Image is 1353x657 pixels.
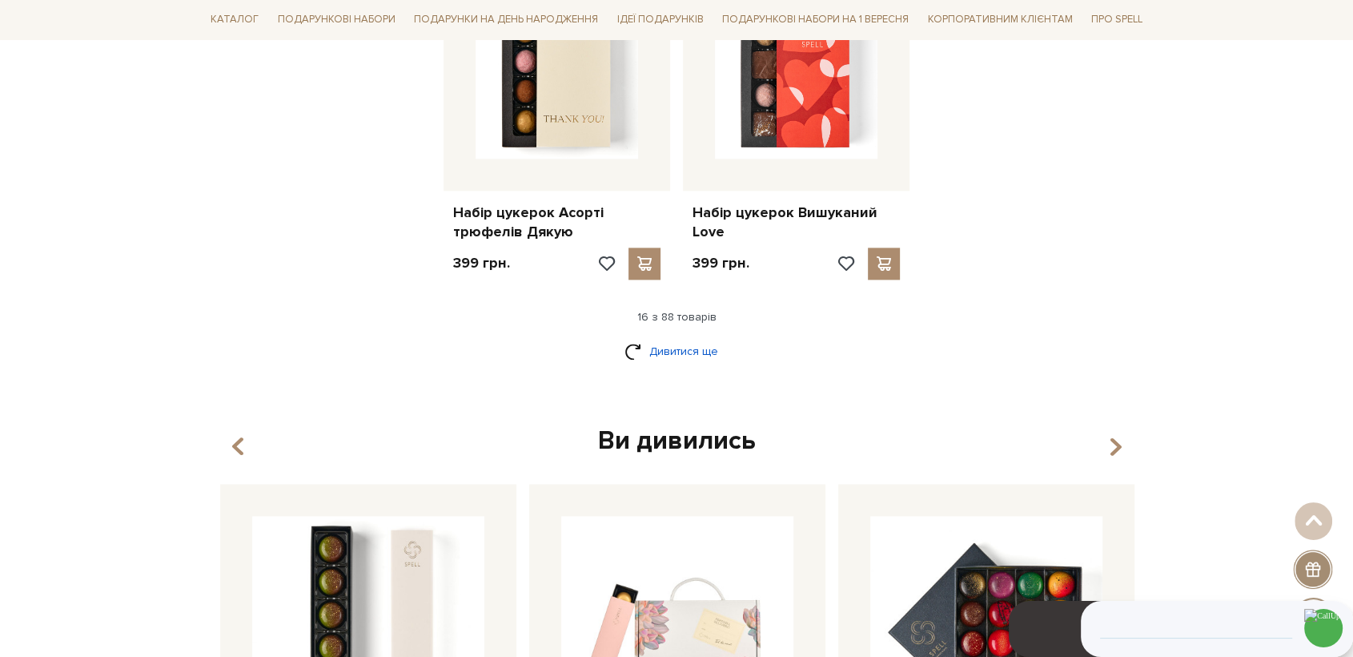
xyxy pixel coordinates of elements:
[214,425,1139,458] div: Ви дивились
[408,8,604,33] a: Подарунки на День народження
[204,8,265,33] a: Каталог
[1085,8,1149,33] a: Про Spell
[624,337,729,365] a: Дивитися ще
[453,204,660,241] a: Набір цукерок Асорті трюфелів Дякую
[716,6,915,34] a: Подарункові набори на 1 Вересня
[611,8,710,33] a: Ідеї подарунків
[453,254,510,272] p: 399 грн.
[693,254,749,272] p: 399 грн.
[693,204,900,241] a: Набір цукерок Вишуканий Love
[921,6,1079,34] a: Корпоративним клієнтам
[198,310,1155,324] div: 16 з 88 товарів
[271,8,402,33] a: Подарункові набори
